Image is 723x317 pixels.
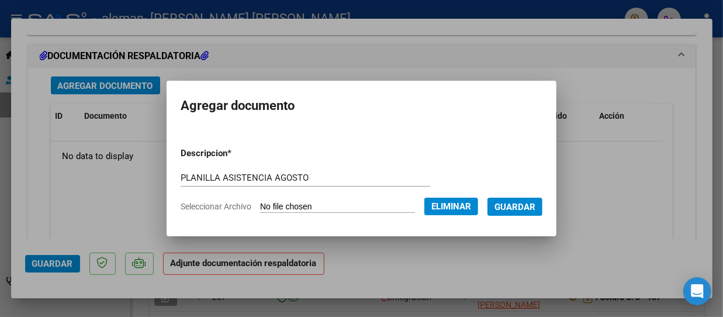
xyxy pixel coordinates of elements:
[683,277,711,305] div: Open Intercom Messenger
[181,202,251,211] span: Seleccionar Archivo
[181,147,289,160] p: Descripcion
[181,95,542,117] h2: Agregar documento
[487,198,542,216] button: Guardar
[494,202,535,212] span: Guardar
[424,198,478,215] button: Eliminar
[431,201,471,212] span: Eliminar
